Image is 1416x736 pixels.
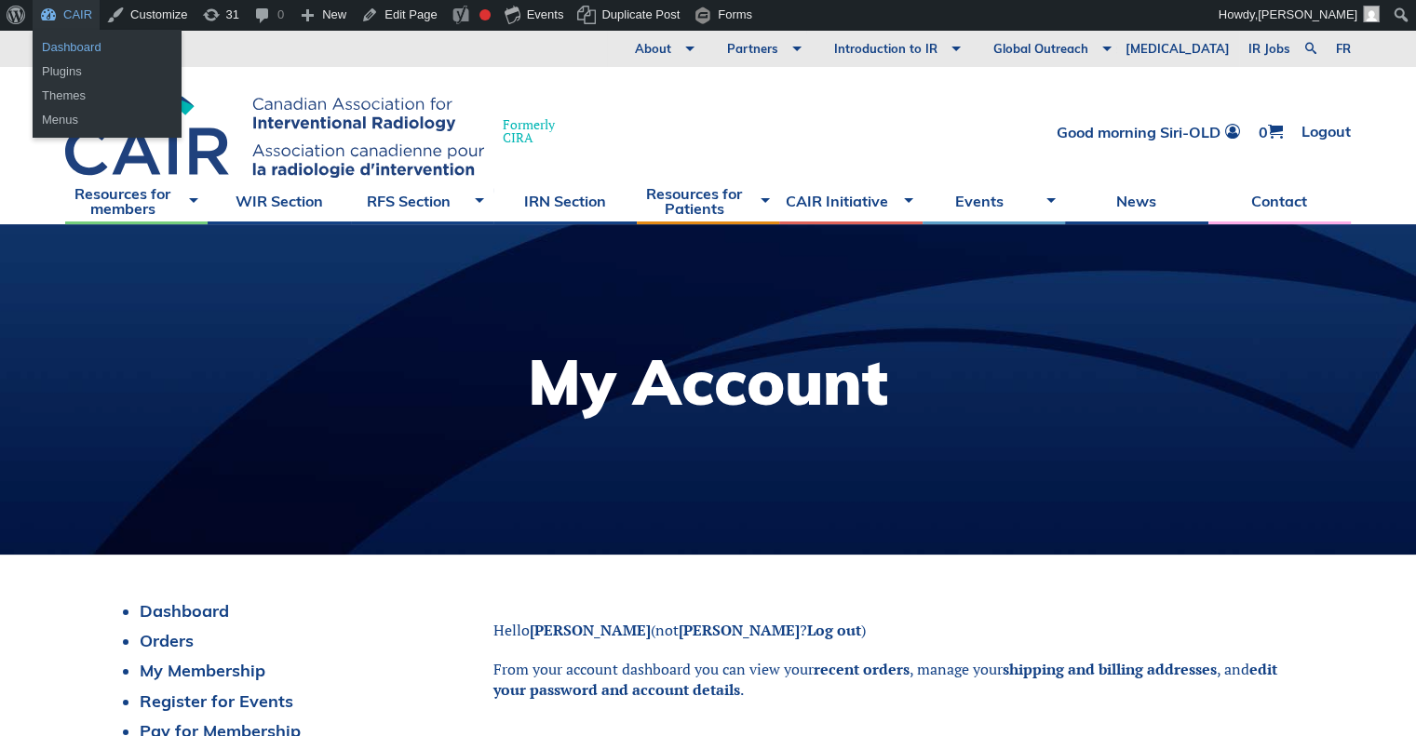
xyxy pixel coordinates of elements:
[807,620,861,640] a: Log out
[1057,124,1240,140] a: Good morning Siri-OLD
[65,86,573,178] a: FormerlyCIRA
[33,35,182,60] a: Dashboard
[530,620,651,640] strong: [PERSON_NAME]
[637,178,779,224] a: Resources for Patients
[1301,124,1351,140] a: Logout
[1065,178,1207,224] a: News
[493,659,1304,701] p: From your account dashboard you can view your , manage your , and .
[33,30,182,89] ul: CAIR
[140,600,229,622] a: Dashboard
[493,178,636,224] a: IRN Section
[140,630,194,651] a: Orders
[140,660,265,681] a: My Membership
[528,351,888,413] h1: My Account
[1336,43,1351,55] a: fr
[351,178,493,224] a: RFS Section
[1239,30,1300,67] a: IR Jobs
[699,30,806,67] a: Partners
[65,178,208,224] a: Resources for members
[208,178,350,224] a: WIR Section
[65,86,484,178] img: CIRA
[1208,178,1351,224] a: Contact
[140,690,293,712] a: Register for Events
[965,30,1116,67] a: Global Outreach
[493,659,1277,700] a: edit your password and account details
[679,620,800,640] strong: [PERSON_NAME]
[607,30,699,67] a: About
[1116,30,1239,67] a: [MEDICAL_DATA]
[1259,124,1283,140] a: 0
[779,178,922,224] a: CAIR Initiative
[479,9,491,20] div: Focus keyphrase not set
[814,659,910,679] a: recent orders
[923,178,1065,224] a: Events
[33,84,182,108] a: Themes
[33,78,182,138] ul: CAIR
[1003,659,1217,679] a: shipping and billing addresses
[806,30,965,67] a: Introduction to IR
[33,60,182,84] a: Plugins
[1258,7,1357,21] span: [PERSON_NAME]
[503,118,555,144] span: Formerly CIRA
[33,108,182,132] a: Menus
[493,620,1304,640] p: Hello (not ? )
